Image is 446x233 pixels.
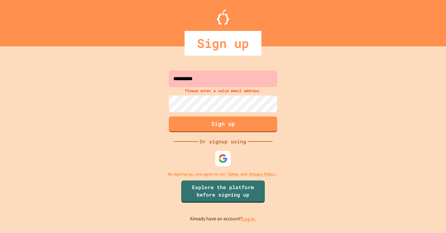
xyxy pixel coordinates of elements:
a: Privacy Policy [249,171,276,177]
a: Explore the platform before signing up [181,180,265,203]
img: google-icon.svg [218,154,228,163]
a: Log in. [242,216,256,222]
div: Please enter a valid email address. [167,87,279,94]
p: By signing up, you agree to our and . [168,171,278,177]
p: Already have an account? [190,215,256,223]
div: Or signup using [198,138,248,145]
button: Sign up [169,116,277,132]
div: Sign up [185,31,261,56]
iframe: chat widget [395,181,440,208]
iframe: chat widget [420,208,440,227]
a: Terms [227,171,239,177]
img: Logo.svg [217,9,229,25]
